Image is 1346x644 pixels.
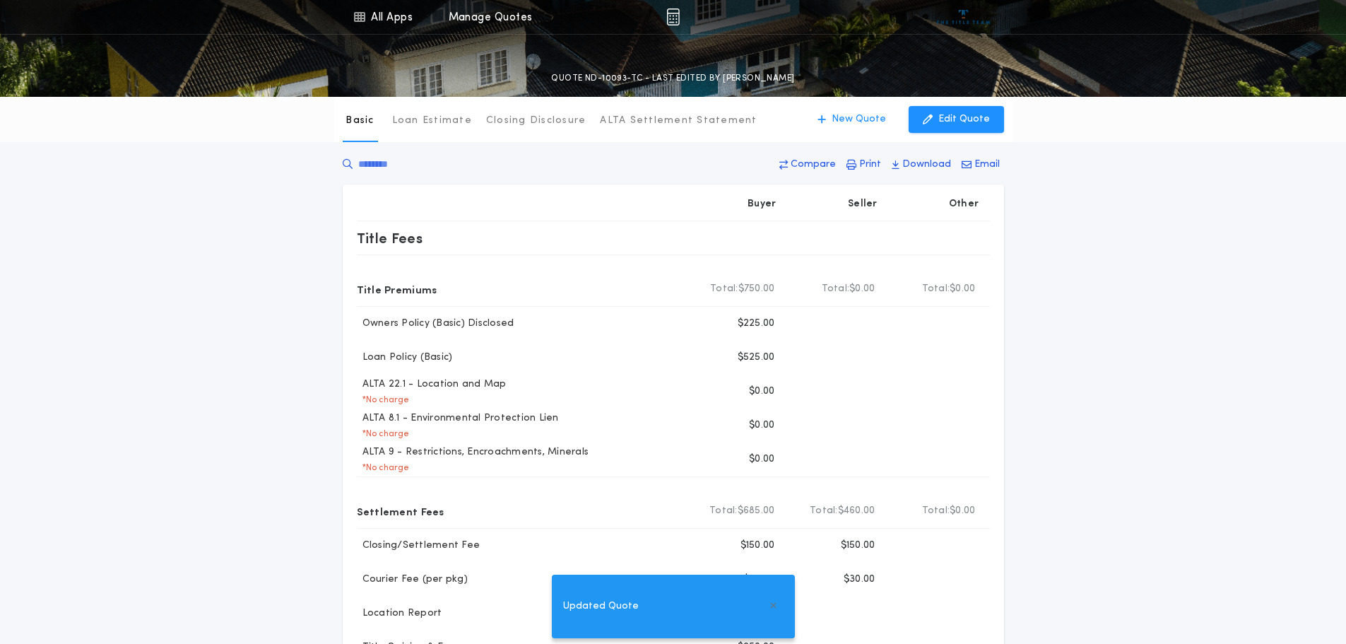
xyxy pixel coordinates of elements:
[357,377,507,392] p: ALTA 22.1 - Location and Map
[709,504,738,518] b: Total:
[357,462,410,474] p: * No charge
[938,112,990,127] p: Edit Quote
[357,445,589,459] p: ALTA 9 - Restrictions, Encroachments, Minerals
[842,152,885,177] button: Print
[357,317,514,331] p: Owners Policy (Basic) Disclosed
[738,282,775,296] span: $750.00
[922,504,950,518] b: Total:
[810,504,838,518] b: Total:
[902,158,951,172] p: Download
[357,411,559,426] p: ALTA 8.1 - Environmental Protection Lien
[738,504,775,518] span: $685.00
[838,504,875,518] span: $460.00
[832,112,886,127] p: New Quote
[822,282,850,296] b: Total:
[937,10,990,24] img: vs-icon
[486,114,586,128] p: Closing Disclosure
[357,278,437,300] p: Title Premiums
[748,197,776,211] p: Buyer
[909,106,1004,133] button: Edit Quote
[551,71,794,86] p: QUOTE ND-10093-TC - LAST EDITED BY [PERSON_NAME]
[887,152,955,177] button: Download
[346,114,374,128] p: Basic
[357,428,410,440] p: * No charge
[600,114,757,128] p: ALTA Settlement Statement
[922,282,950,296] b: Total:
[392,114,472,128] p: Loan Estimate
[803,106,900,133] button: New Quote
[740,539,775,553] p: $150.00
[738,351,775,365] p: $525.00
[948,197,978,211] p: Other
[357,351,453,365] p: Loan Policy (Basic)
[957,152,1004,177] button: Email
[950,282,975,296] span: $0.00
[849,282,875,296] span: $0.00
[749,418,774,433] p: $0.00
[357,500,444,522] p: Settlement Fees
[859,158,881,172] p: Print
[841,539,875,553] p: $150.00
[357,227,423,250] p: Title Fees
[775,152,840,177] button: Compare
[710,282,738,296] b: Total:
[791,158,836,172] p: Compare
[563,599,639,614] span: Updated Quote
[738,317,775,331] p: $225.00
[974,158,1000,172] p: Email
[749,385,774,399] p: $0.00
[848,197,878,211] p: Seller
[357,394,410,406] p: * No charge
[357,539,480,553] p: Closing/Settlement Fee
[666,8,680,25] img: img
[950,504,975,518] span: $0.00
[749,452,774,467] p: $0.00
